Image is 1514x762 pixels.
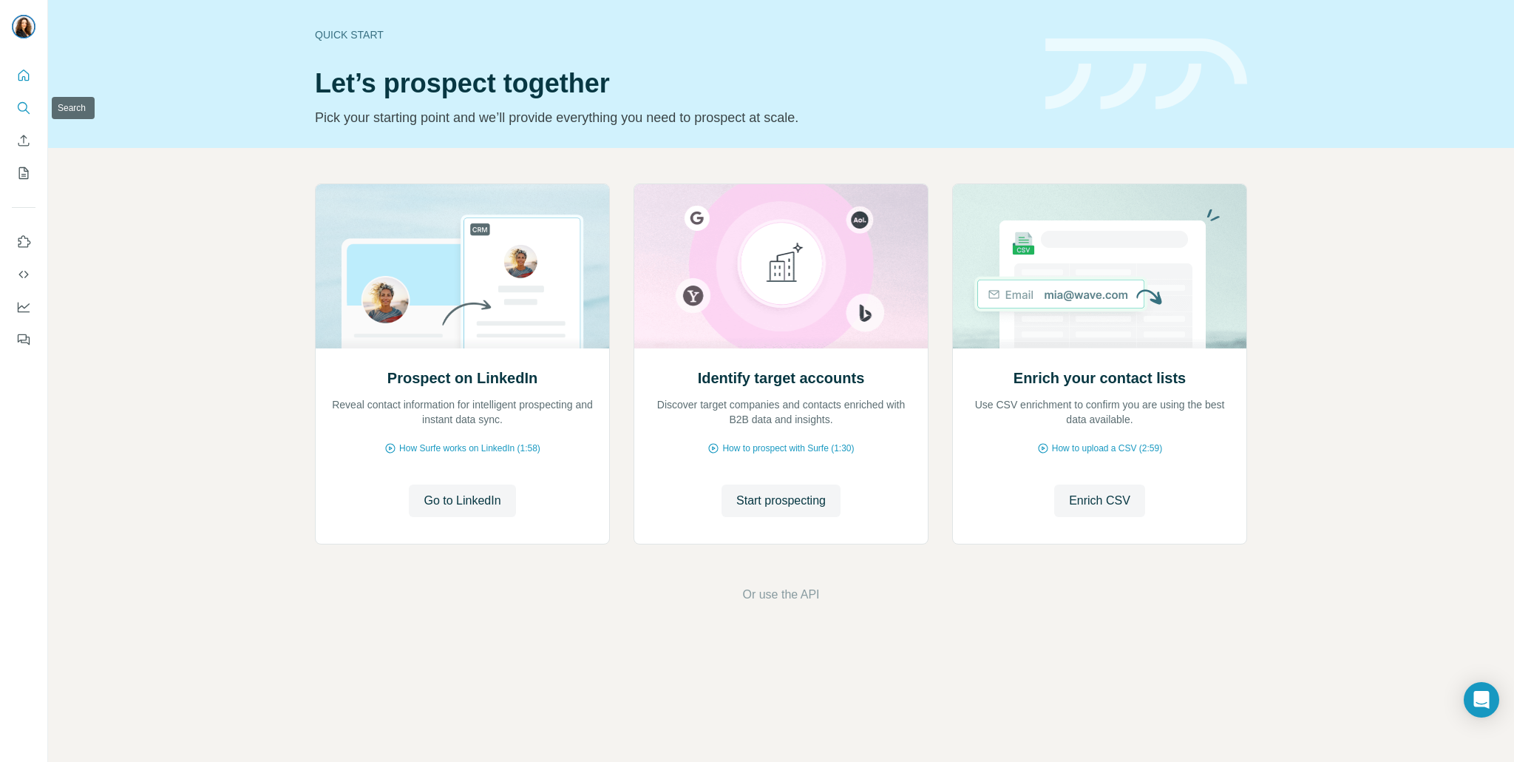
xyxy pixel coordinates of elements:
button: Start prospecting [722,485,841,517]
img: Avatar [12,15,35,38]
button: Use Surfe API [12,261,35,288]
h2: Identify target accounts [698,368,865,388]
button: Enrich CSV [1054,485,1145,517]
p: Use CSV enrichment to confirm you are using the best data available. [968,397,1232,427]
p: Pick your starting point and we’ll provide everything you need to prospect at scale. [315,107,1028,128]
span: How to upload a CSV (2:59) [1052,442,1162,455]
button: Go to LinkedIn [409,485,515,517]
button: Feedback [12,326,35,353]
span: Start prospecting [736,492,826,510]
p: Discover target companies and contacts enriched with B2B data and insights. [649,397,913,427]
button: Quick start [12,62,35,89]
button: Dashboard [12,294,35,320]
button: Enrich CSV [12,127,35,154]
h2: Enrich your contact lists [1014,368,1186,388]
span: How Surfe works on LinkedIn (1:58) [399,442,540,455]
img: Identify target accounts [634,184,929,348]
h2: Prospect on LinkedIn [387,368,537,388]
span: Enrich CSV [1069,492,1130,510]
div: Quick start [315,27,1028,42]
span: How to prospect with Surfe (1:30) [722,442,854,455]
button: Search [12,95,35,121]
button: Or use the API [742,586,819,604]
img: Enrich your contact lists [952,184,1247,348]
img: Prospect on LinkedIn [315,184,610,348]
img: banner [1045,38,1247,110]
button: My lists [12,160,35,186]
div: Open Intercom Messenger [1464,682,1499,718]
h1: Let’s prospect together [315,69,1028,98]
span: Go to LinkedIn [424,492,500,510]
button: Use Surfe on LinkedIn [12,229,35,255]
p: Reveal contact information for intelligent prospecting and instant data sync. [330,397,594,427]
